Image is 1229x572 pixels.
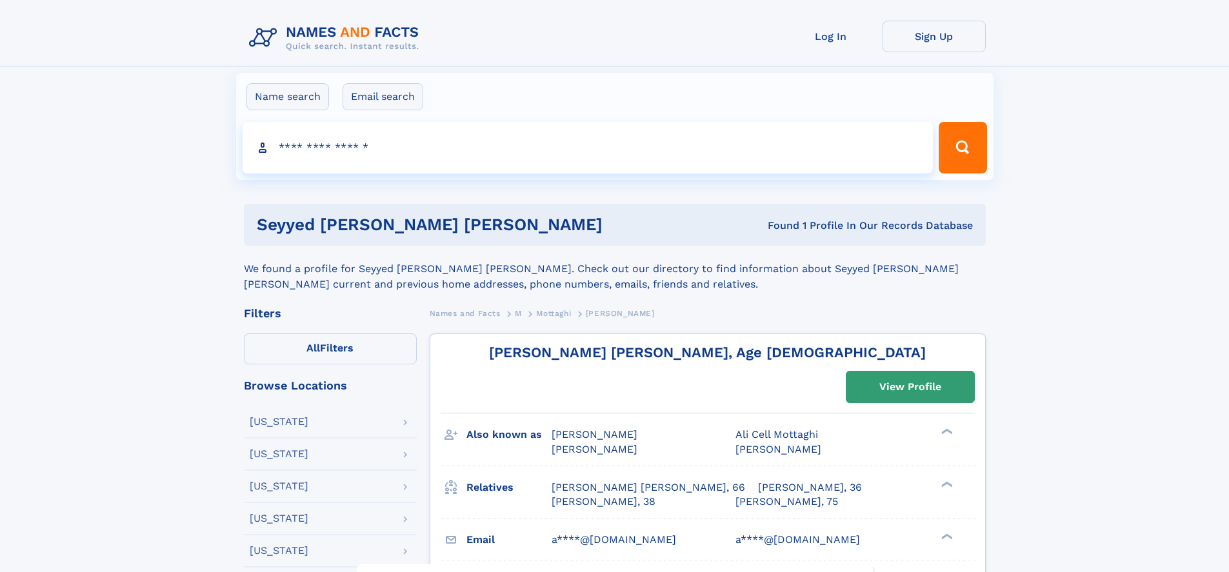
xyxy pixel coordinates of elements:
[250,449,308,459] div: [US_STATE]
[552,443,637,455] span: [PERSON_NAME]
[250,546,308,556] div: [US_STATE]
[883,21,986,52] a: Sign Up
[306,342,320,354] span: All
[244,380,417,391] div: Browse Locations
[552,480,745,495] a: [PERSON_NAME] [PERSON_NAME], 66
[939,122,986,173] button: Search Button
[466,477,552,498] h3: Relatives
[343,83,423,110] label: Email search
[552,428,637,440] span: [PERSON_NAME]
[685,219,973,233] div: Found 1 Profile In Our Records Database
[735,443,821,455] span: [PERSON_NAME]
[250,481,308,491] div: [US_STATE]
[735,428,818,440] span: Ali Cell Mottaghi
[515,305,522,321] a: M
[938,532,954,540] div: ❯
[246,83,329,110] label: Name search
[430,305,501,321] a: Names and Facts
[938,480,954,488] div: ❯
[586,309,655,318] span: [PERSON_NAME]
[758,480,862,495] a: [PERSON_NAME], 36
[466,424,552,446] h3: Also known as
[536,305,571,321] a: Mottaghi
[846,371,974,402] a: View Profile
[243,122,934,173] input: search input
[466,529,552,551] h3: Email
[244,333,417,364] label: Filters
[257,217,685,233] h1: Seyyed [PERSON_NAME] [PERSON_NAME]
[779,21,883,52] a: Log In
[244,21,430,55] img: Logo Names and Facts
[938,428,954,436] div: ❯
[536,309,571,318] span: Mottaghi
[244,308,417,319] div: Filters
[489,344,926,360] a: [PERSON_NAME] [PERSON_NAME], Age [DEMOGRAPHIC_DATA]
[879,372,941,402] div: View Profile
[735,495,838,509] a: [PERSON_NAME], 75
[250,513,308,524] div: [US_STATE]
[244,246,986,292] div: We found a profile for Seyyed [PERSON_NAME] [PERSON_NAME]. Check out our directory to find inform...
[552,495,655,509] a: [PERSON_NAME], 38
[515,309,522,318] span: M
[250,417,308,427] div: [US_STATE]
